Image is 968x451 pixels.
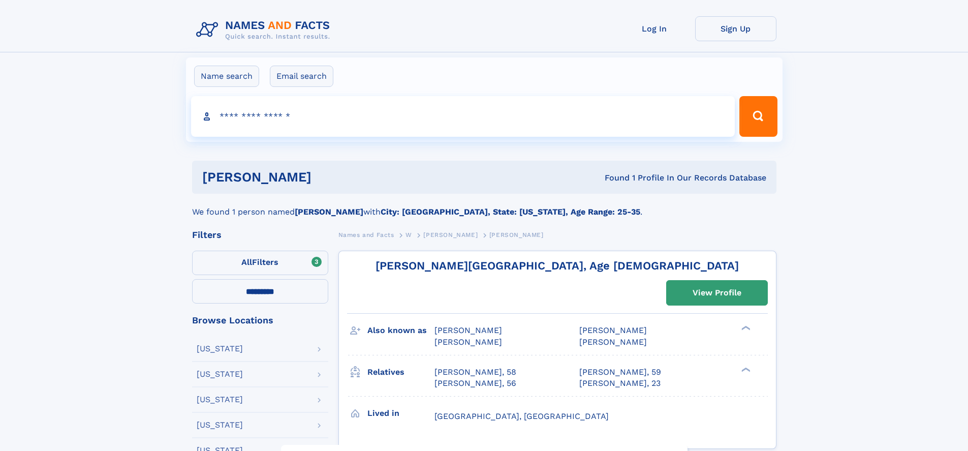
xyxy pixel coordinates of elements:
[405,228,412,241] a: W
[579,378,661,389] a: [PERSON_NAME], 23
[295,207,363,217] b: [PERSON_NAME]
[192,316,328,325] div: Browse Locations
[489,231,544,238] span: [PERSON_NAME]
[434,367,516,378] a: [PERSON_NAME], 58
[192,251,328,275] label: Filters
[367,364,434,381] h3: Relatives
[270,66,333,87] label: Email search
[192,16,338,44] img: Logo Names and Facts
[739,325,751,332] div: ❯
[458,172,766,184] div: Found 1 Profile In Our Records Database
[405,231,412,238] span: W
[423,228,478,241] a: [PERSON_NAME]
[194,66,259,87] label: Name search
[197,370,243,378] div: [US_STATE]
[202,171,458,184] h1: [PERSON_NAME]
[423,231,478,238] span: [PERSON_NAME]
[695,16,776,41] a: Sign Up
[197,345,243,353] div: [US_STATE]
[579,367,661,378] a: [PERSON_NAME], 59
[192,230,328,239] div: Filters
[192,194,776,218] div: We found 1 person named with .
[191,96,735,137] input: search input
[367,405,434,422] h3: Lived in
[579,325,647,335] span: [PERSON_NAME]
[367,322,434,339] h3: Also known as
[197,396,243,404] div: [US_STATE]
[197,421,243,429] div: [US_STATE]
[693,281,741,305] div: View Profile
[376,259,739,272] a: [PERSON_NAME][GEOGRAPHIC_DATA], Age [DEMOGRAPHIC_DATA]
[667,281,767,305] a: View Profile
[579,337,647,347] span: [PERSON_NAME]
[381,207,640,217] b: City: [GEOGRAPHIC_DATA], State: [US_STATE], Age Range: 25-35
[338,228,394,241] a: Names and Facts
[434,411,609,421] span: [GEOGRAPHIC_DATA], [GEOGRAPHIC_DATA]
[614,16,695,41] a: Log In
[434,378,516,389] a: [PERSON_NAME], 56
[739,366,751,373] div: ❯
[434,337,502,347] span: [PERSON_NAME]
[434,325,502,335] span: [PERSON_NAME]
[241,257,252,267] span: All
[739,96,777,137] button: Search Button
